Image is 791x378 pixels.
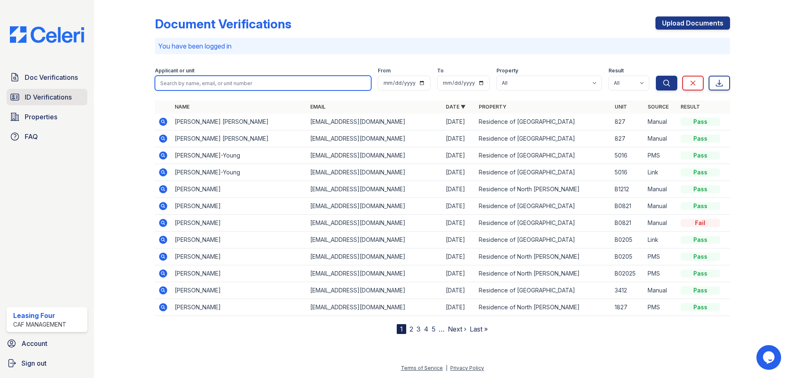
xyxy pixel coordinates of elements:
[644,181,677,198] td: Manual
[307,164,442,181] td: [EMAIL_ADDRESS][DOMAIN_NAME]
[13,320,66,329] div: CAF Management
[475,248,611,265] td: Residence of North [PERSON_NAME]
[158,41,727,51] p: You have been logged in
[171,299,307,316] td: [PERSON_NAME]
[611,164,644,181] td: 5016
[681,118,720,126] div: Pass
[7,128,87,145] a: FAQ
[475,198,611,215] td: Residence of [GEOGRAPHIC_DATA]
[25,112,57,122] span: Properties
[307,198,442,215] td: [EMAIL_ADDRESS][DOMAIN_NAME]
[171,181,307,198] td: [PERSON_NAME]
[171,198,307,215] td: [PERSON_NAME]
[13,311,66,320] div: Leasing Four
[681,269,720,278] div: Pass
[442,248,475,265] td: [DATE]
[644,164,677,181] td: Link
[171,147,307,164] td: [PERSON_NAME]-Young
[442,282,475,299] td: [DATE]
[611,181,644,198] td: B1212
[611,299,644,316] td: 1827
[644,232,677,248] td: Link
[3,335,91,352] a: Account
[442,215,475,232] td: [DATE]
[681,185,720,193] div: Pass
[611,147,644,164] td: 5016
[437,67,444,74] label: To
[171,215,307,232] td: [PERSON_NAME]
[25,72,78,82] span: Doc Verifications
[3,355,91,371] a: Sign out
[307,215,442,232] td: [EMAIL_ADDRESS][DOMAIN_NAME]
[644,198,677,215] td: Manual
[655,16,730,30] a: Upload Documents
[611,232,644,248] td: B0205
[175,104,190,110] a: Name
[496,67,518,74] label: Property
[410,325,413,333] a: 2
[475,147,611,164] td: Residence of [GEOGRAPHIC_DATA]
[608,67,624,74] label: Result
[644,215,677,232] td: Manual
[475,232,611,248] td: Residence of [GEOGRAPHIC_DATA]
[644,265,677,282] td: PMS
[155,67,194,74] label: Applicant or unit
[611,215,644,232] td: B0821
[3,26,91,43] img: CE_Logo_Blue-a8612792a0a2168367f1c8372b55b34899dd931a85d93a1a3d3e32e68fde9ad4.png
[7,69,87,86] a: Doc Verifications
[442,299,475,316] td: [DATE]
[681,303,720,311] div: Pass
[307,282,442,299] td: [EMAIL_ADDRESS][DOMAIN_NAME]
[442,181,475,198] td: [DATE]
[307,265,442,282] td: [EMAIL_ADDRESS][DOMAIN_NAME]
[25,132,38,141] span: FAQ
[171,130,307,147] td: [PERSON_NAME] [PERSON_NAME]
[7,89,87,105] a: ID Verifications
[475,114,611,130] td: Residence of [GEOGRAPHIC_DATA]
[756,345,783,370] iframe: chat widget
[644,130,677,147] td: Manual
[611,265,644,282] td: B02025
[171,265,307,282] td: [PERSON_NAME]
[644,299,677,316] td: PMS
[681,286,720,295] div: Pass
[307,248,442,265] td: [EMAIL_ADDRESS][DOMAIN_NAME]
[475,282,611,299] td: Residence of [GEOGRAPHIC_DATA]
[644,147,677,164] td: PMS
[611,130,644,147] td: 827
[171,164,307,181] td: [PERSON_NAME]-Young
[681,202,720,210] div: Pass
[307,130,442,147] td: [EMAIL_ADDRESS][DOMAIN_NAME]
[397,324,406,334] div: 1
[310,104,325,110] a: Email
[25,92,72,102] span: ID Verifications
[611,248,644,265] td: B0205
[470,325,488,333] a: Last »
[648,104,669,110] a: Source
[432,325,435,333] a: 5
[442,265,475,282] td: [DATE]
[7,109,87,125] a: Properties
[307,181,442,198] td: [EMAIL_ADDRESS][DOMAIN_NAME]
[171,282,307,299] td: [PERSON_NAME]
[424,325,428,333] a: 4
[448,325,466,333] a: Next ›
[401,365,443,371] a: Terms of Service
[644,282,677,299] td: Manual
[615,104,627,110] a: Unit
[681,104,700,110] a: Result
[611,114,644,130] td: 827
[171,248,307,265] td: [PERSON_NAME]
[479,104,506,110] a: Property
[681,168,720,176] div: Pass
[442,130,475,147] td: [DATE]
[681,135,720,143] div: Pass
[307,147,442,164] td: [EMAIL_ADDRESS][DOMAIN_NAME]
[475,299,611,316] td: Residence of North [PERSON_NAME]
[644,114,677,130] td: Manual
[475,215,611,232] td: Residence of [GEOGRAPHIC_DATA]
[171,114,307,130] td: [PERSON_NAME] [PERSON_NAME]
[442,232,475,248] td: [DATE]
[681,219,720,227] div: Fail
